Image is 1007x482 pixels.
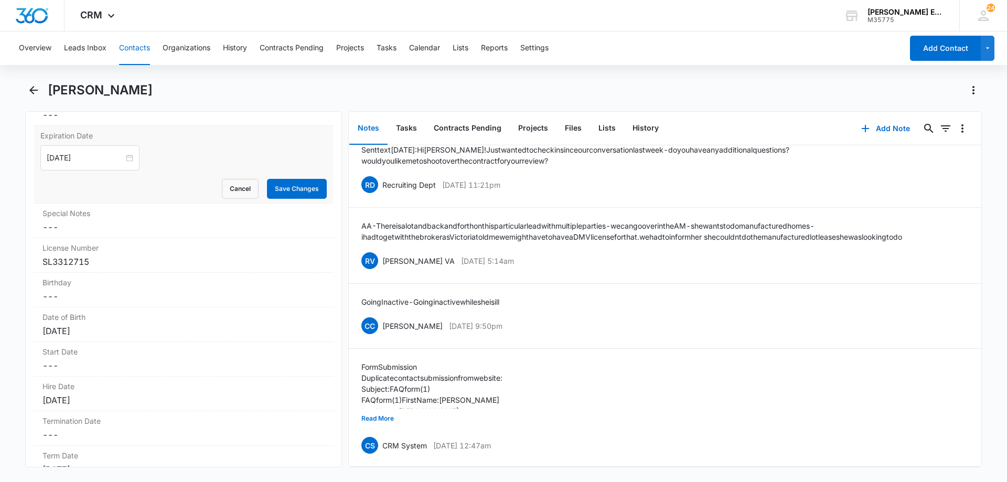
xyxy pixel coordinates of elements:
[19,31,51,65] button: Overview
[34,203,333,238] div: Special Notes---
[590,112,624,145] button: Lists
[361,405,508,416] p: Last Name: [PERSON_NAME]
[119,31,150,65] button: Contacts
[361,317,378,334] span: CC
[64,31,106,65] button: Leads Inbox
[910,36,981,61] button: Add Contact
[42,208,325,219] label: Special Notes
[42,242,325,253] label: License Number
[510,112,556,145] button: Projects
[987,4,995,12] div: notifications count
[34,273,333,307] div: Birthday---
[461,255,514,266] p: [DATE] 5:14am
[34,446,333,480] div: Term Date[DATE]
[920,120,937,137] button: Search...
[42,255,325,268] div: SL3312715
[382,255,455,266] p: [PERSON_NAME] VA
[40,130,327,141] label: Expiration Date
[987,4,995,12] span: 24
[425,112,510,145] button: Contracts Pending
[382,440,427,451] p: CRM System
[361,372,508,383] p: Duplicate contact submission from website:
[163,31,210,65] button: Organizations
[34,411,333,446] div: Termination Date---
[42,290,325,303] dd: ---
[267,179,327,199] button: Save Changes
[388,112,425,145] button: Tasks
[361,409,394,429] button: Read More
[222,179,259,199] button: Cancel
[80,9,102,20] span: CRM
[361,394,508,405] p: FAQ form (1) First Name: [PERSON_NAME]
[42,450,325,461] label: Term Date
[361,176,378,193] span: RD
[42,429,325,441] dd: ---
[377,31,397,65] button: Tasks
[382,179,436,190] p: Recruiting Dept
[867,8,944,16] div: account name
[361,383,508,394] p: Subject: FAQ form (1)
[409,31,440,65] button: Calendar
[361,252,378,269] span: RV
[851,116,920,141] button: Add Note
[42,221,325,233] dd: ---
[481,31,508,65] button: Reports
[442,179,500,190] p: [DATE] 11:21pm
[349,112,388,145] button: Notes
[954,120,971,137] button: Overflow Menu
[361,144,969,166] p: Sent text [DATE]: Hi [PERSON_NAME]! Just wanted to check in since our conversation last week - do...
[867,16,944,24] div: account id
[965,82,982,99] button: Actions
[453,31,468,65] button: Lists
[937,120,954,137] button: Filters
[624,112,667,145] button: History
[34,377,333,411] div: Hire Date[DATE]
[42,394,325,406] div: [DATE]
[42,346,325,357] label: Start Date
[42,381,325,392] label: Hire Date
[223,31,247,65] button: History
[42,312,325,323] label: Date of Birth
[361,437,378,454] span: CS
[433,440,491,451] p: [DATE] 12:47am
[48,82,153,98] h1: [PERSON_NAME]
[42,277,325,288] label: Birthday
[42,415,325,426] label: Termination Date
[42,359,325,372] dd: ---
[42,325,325,337] div: [DATE]
[42,109,325,121] dd: ---
[520,31,549,65] button: Settings
[34,238,333,273] div: License NumberSL3312715
[449,320,502,331] p: [DATE] 9:50pm
[34,342,333,377] div: Start Date---
[361,296,499,307] p: Going Inactive - Going inactive while she is ill
[361,361,508,372] p: Form Submission
[25,82,41,99] button: Back
[361,220,969,242] p: AA- There is alot and back and forth on this particular lead with multiple parties- we can go ove...
[47,152,124,164] input: Sep 30, 2024
[336,31,364,65] button: Projects
[382,320,443,331] p: [PERSON_NAME]
[42,463,325,476] div: [DATE]
[556,112,590,145] button: Files
[34,307,333,342] div: Date of Birth[DATE]
[260,31,324,65] button: Contracts Pending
